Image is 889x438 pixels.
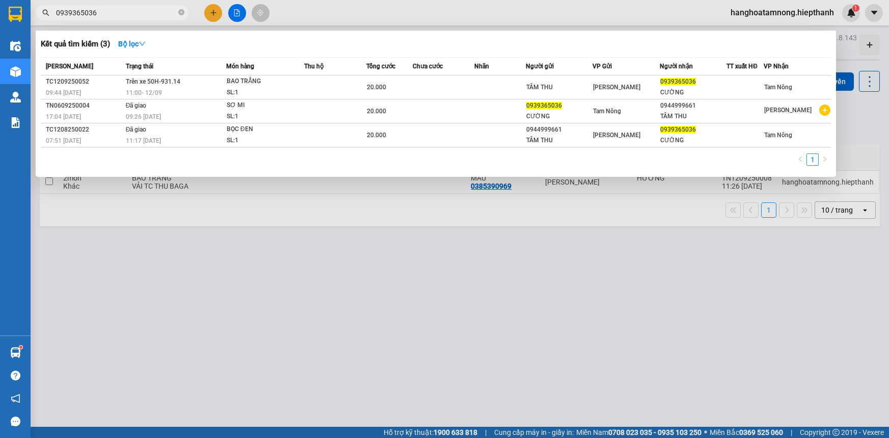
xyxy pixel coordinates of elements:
[10,347,21,358] img: warehouse-icon
[660,78,696,85] span: 0939365036
[126,102,147,109] span: Đã giao
[526,135,592,146] div: TÂM THU
[526,63,554,70] span: Người gửi
[11,417,20,426] span: message
[592,63,612,70] span: VP Gửi
[660,100,726,111] div: 0944999661
[660,126,696,133] span: 0939365036
[10,41,21,51] img: warehouse-icon
[660,87,726,98] div: CƯỜNG
[118,40,146,48] strong: Bộ lọc
[10,117,21,128] img: solution-icon
[367,84,386,91] span: 20.000
[19,346,22,349] sup: 1
[10,66,21,77] img: warehouse-icon
[366,63,395,70] span: Tổng cước
[819,153,831,166] button: right
[227,100,303,111] div: SƠ MI
[10,92,21,102] img: warehouse-icon
[794,153,806,166] button: left
[593,108,621,115] span: Tam Nông
[797,156,803,162] span: left
[726,63,758,70] span: TT xuất HĐ
[11,371,20,380] span: question-circle
[126,63,153,70] span: Trạng thái
[126,78,180,85] span: Trên xe 50H-931.14
[593,132,640,139] span: [PERSON_NAME]
[126,89,162,96] span: 11:00 - 12/09
[126,113,161,120] span: 09:26 [DATE]
[46,76,123,87] div: TC1209250052
[9,7,22,22] img: logo-vxr
[764,63,789,70] span: VP Nhận
[526,111,592,122] div: CƯỜNG
[660,111,726,122] div: TÂM THU
[56,7,176,18] input: Tìm tên, số ĐT hoặc mã đơn
[593,84,640,91] span: [PERSON_NAME]
[46,113,81,120] span: 17:04 [DATE]
[46,63,93,70] span: [PERSON_NAME]
[110,36,154,52] button: Bộ lọcdown
[526,82,592,93] div: TÂM THU
[819,105,830,116] span: plus-circle
[806,153,819,166] li: 1
[227,76,303,87] div: BAO TRẮNG
[11,394,20,403] span: notification
[819,153,831,166] li: Next Page
[660,135,726,146] div: CƯỜNG
[126,137,161,144] span: 11:17 [DATE]
[660,63,693,70] span: Người nhận
[178,8,184,18] span: close-circle
[227,135,303,146] div: SL: 1
[226,63,254,70] span: Món hàng
[764,84,792,91] span: Tam Nông
[139,40,146,47] span: down
[46,89,81,96] span: 09:44 [DATE]
[367,132,386,139] span: 20.000
[42,9,49,16] span: search
[794,153,806,166] li: Previous Page
[764,132,792,139] span: Tam Nông
[367,108,386,115] span: 20.000
[46,137,81,144] span: 07:51 [DATE]
[526,102,562,109] span: 0939365036
[126,126,147,133] span: Đã giao
[227,87,303,98] div: SL: 1
[227,111,303,122] div: SL: 1
[178,9,184,15] span: close-circle
[474,63,489,70] span: Nhãn
[413,63,443,70] span: Chưa cước
[46,124,123,135] div: TC1208250022
[304,63,324,70] span: Thu hộ
[764,107,812,114] span: [PERSON_NAME]
[822,156,828,162] span: right
[526,124,592,135] div: 0944999661
[41,39,110,49] h3: Kết quả tìm kiếm ( 3 )
[46,100,123,111] div: TN0609250004
[227,124,303,135] div: BỌC ĐEN
[807,154,818,165] a: 1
